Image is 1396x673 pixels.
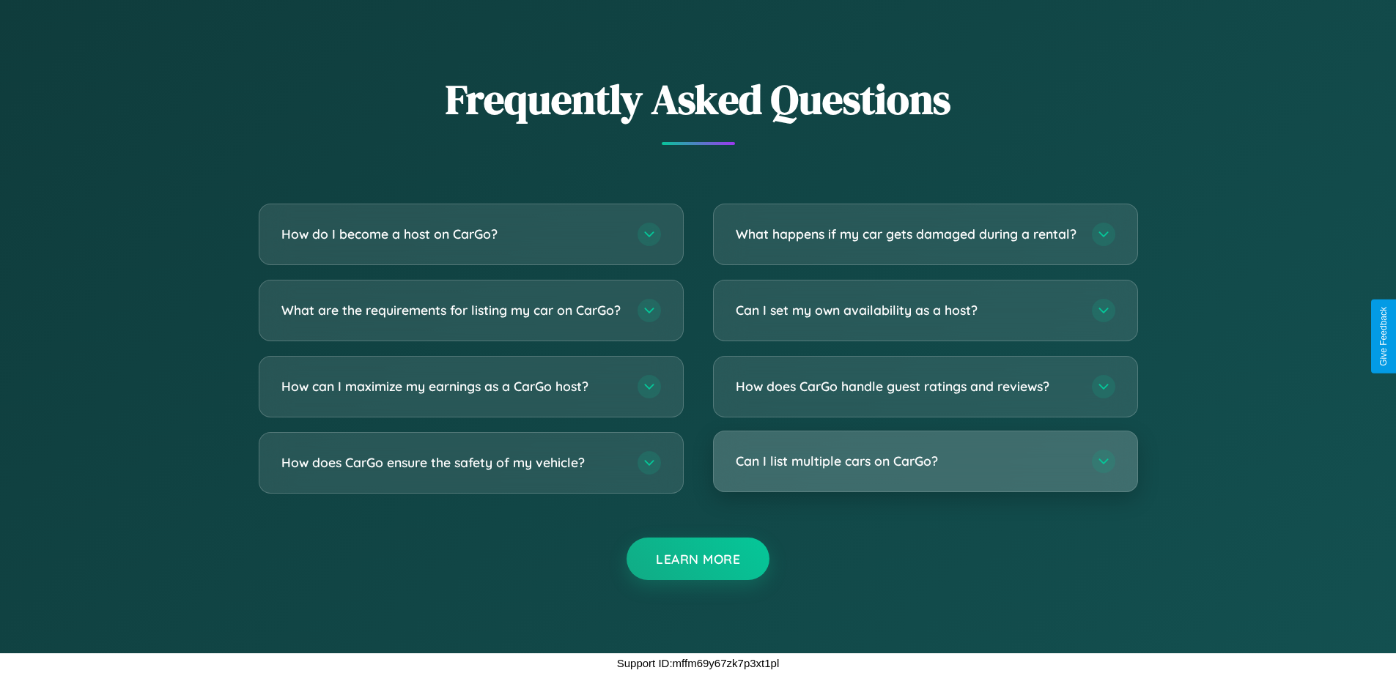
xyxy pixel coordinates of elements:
[1378,307,1389,366] div: Give Feedback
[736,301,1077,319] h3: Can I set my own availability as a host?
[281,377,623,395] h3: How can I maximize my earnings as a CarGo host?
[736,225,1077,243] h3: What happens if my car gets damaged during a rental?
[627,538,769,580] button: Learn More
[281,225,623,243] h3: How do I become a host on CarGo?
[736,452,1077,470] h3: Can I list multiple cars on CarGo?
[617,653,780,673] p: Support ID: mffm69y67zk7p3xt1pl
[281,301,623,319] h3: What are the requirements for listing my car on CarGo?
[736,377,1077,395] h3: How does CarGo handle guest ratings and reviews?
[281,453,623,472] h3: How does CarGo ensure the safety of my vehicle?
[259,71,1138,127] h2: Frequently Asked Questions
